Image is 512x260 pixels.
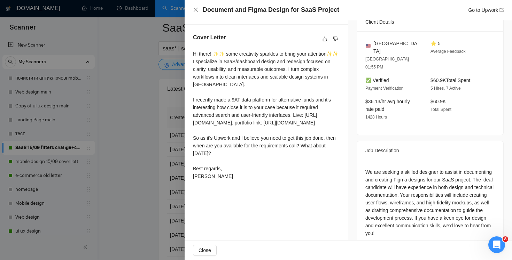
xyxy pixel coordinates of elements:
span: ⭐ 5 [430,41,441,46]
h4: Document and Figma Design for SaaS Project [203,6,339,14]
button: Close [193,245,217,256]
span: [GEOGRAPHIC_DATA] [373,40,419,55]
button: Close [193,7,199,13]
span: Total Spent [430,107,451,112]
img: 🇺🇸 [366,43,371,48]
span: $60.9K Total Spent [430,78,470,83]
span: like [323,36,327,42]
span: dislike [333,36,338,42]
span: export [499,8,504,12]
span: ✅ Verified [365,78,389,83]
div: Hi there! ✨✨ some creativity sparkles to bring your attention✨✨ I specialize in SaaS/dashboard de... [193,50,340,180]
div: Client Details [365,13,495,31]
button: like [321,35,329,43]
div: Job Description [365,141,495,160]
span: $60.9K [430,99,446,104]
span: 1428 Hours [365,115,387,120]
span: Payment Verification [365,86,403,91]
span: Close [199,246,211,254]
span: close [193,7,199,13]
span: 8 [503,236,508,242]
h5: Cover Letter [193,33,226,42]
a: Go to Upworkexport [468,7,504,13]
span: [GEOGRAPHIC_DATA] 01:55 PM [365,57,409,70]
div: We are seeking a skilled designer to assist in documenting and creating Figma designs for our Saa... [365,168,495,237]
span: Average Feedback [430,49,466,54]
iframe: Intercom live chat [488,236,505,253]
button: dislike [331,35,340,43]
span: 5 Hires, 7 Active [430,86,461,91]
span: $36.13/hr avg hourly rate paid [365,99,410,112]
